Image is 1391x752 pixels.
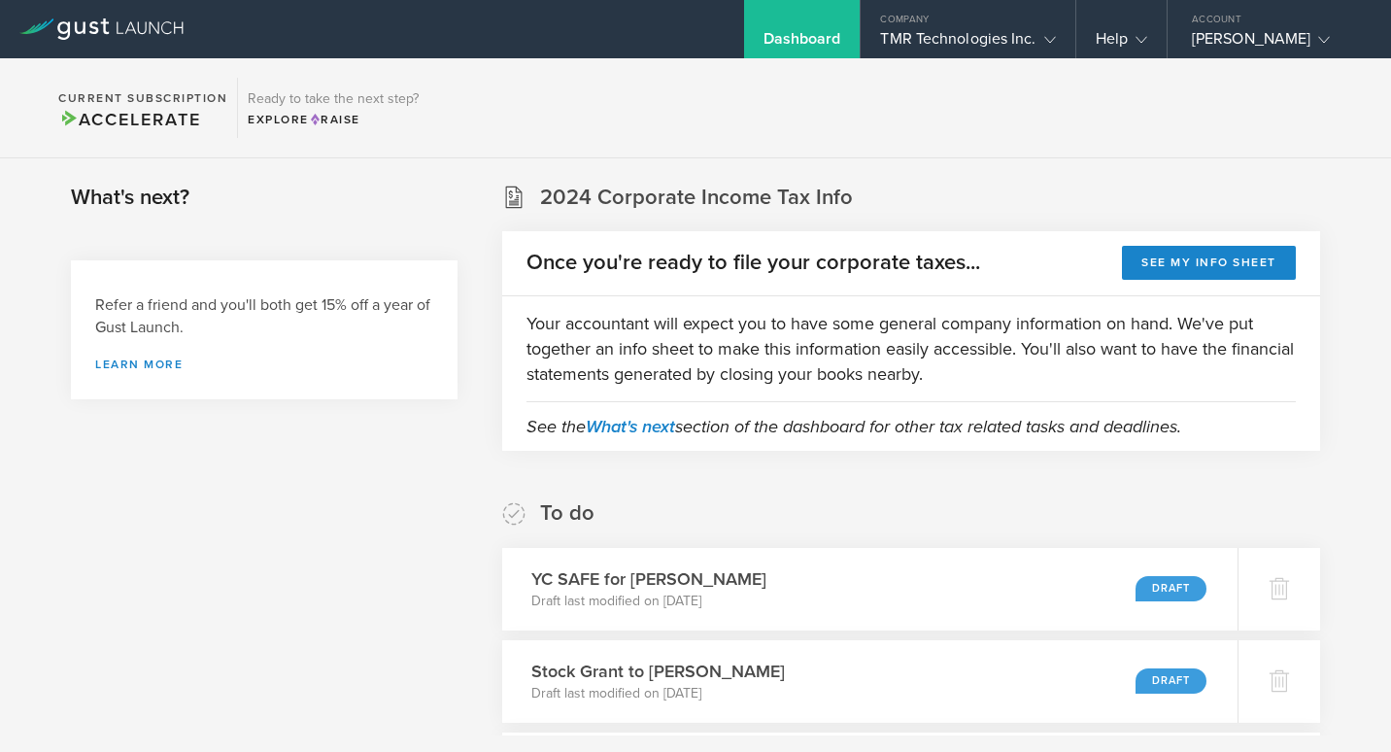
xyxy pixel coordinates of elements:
[58,92,227,104] h2: Current Subscription
[540,499,594,528] h2: To do
[1294,659,1391,752] iframe: Chat Widget
[531,592,766,611] p: Draft last modified on [DATE]
[880,29,1055,58] div: TMR Technologies Inc.
[1136,576,1206,601] div: Draft
[531,684,785,703] p: Draft last modified on [DATE]
[1122,246,1296,280] button: See my info sheet
[502,548,1238,631] div: YC SAFE for [PERSON_NAME]Draft last modified on [DATE]Draft
[531,566,766,592] h3: YC SAFE for [PERSON_NAME]
[531,659,785,684] h3: Stock Grant to [PERSON_NAME]
[526,249,980,277] h2: Once you're ready to file your corporate taxes...
[526,416,1181,437] em: See the section of the dashboard for other tax related tasks and deadlines.
[526,311,1296,387] p: Your accountant will expect you to have some general company information on hand. We've put toget...
[248,92,419,106] h3: Ready to take the next step?
[763,29,841,58] div: Dashboard
[95,359,433,370] a: Learn more
[58,109,200,130] span: Accelerate
[540,184,853,212] h2: 2024 Corporate Income Tax Info
[237,78,428,138] div: Ready to take the next step?ExploreRaise
[502,640,1238,723] div: Stock Grant to [PERSON_NAME]Draft last modified on [DATE]Draft
[71,184,189,212] h2: What's next?
[95,294,433,339] h3: Refer a friend and you'll both get 15% off a year of Gust Launch.
[248,111,419,128] div: Explore
[1192,29,1357,58] div: [PERSON_NAME]
[309,113,360,126] span: Raise
[1096,29,1147,58] div: Help
[1136,668,1206,694] div: Draft
[586,416,675,437] a: What's next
